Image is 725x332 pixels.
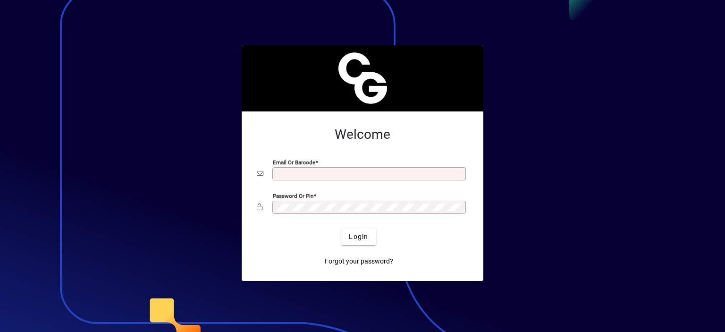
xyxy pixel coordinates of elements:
[349,232,368,242] span: Login
[273,193,313,199] mat-label: Password or Pin
[341,228,376,245] button: Login
[257,127,468,143] h2: Welcome
[321,253,397,270] a: Forgot your password?
[325,256,393,266] span: Forgot your password?
[273,159,315,166] mat-label: Email or Barcode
